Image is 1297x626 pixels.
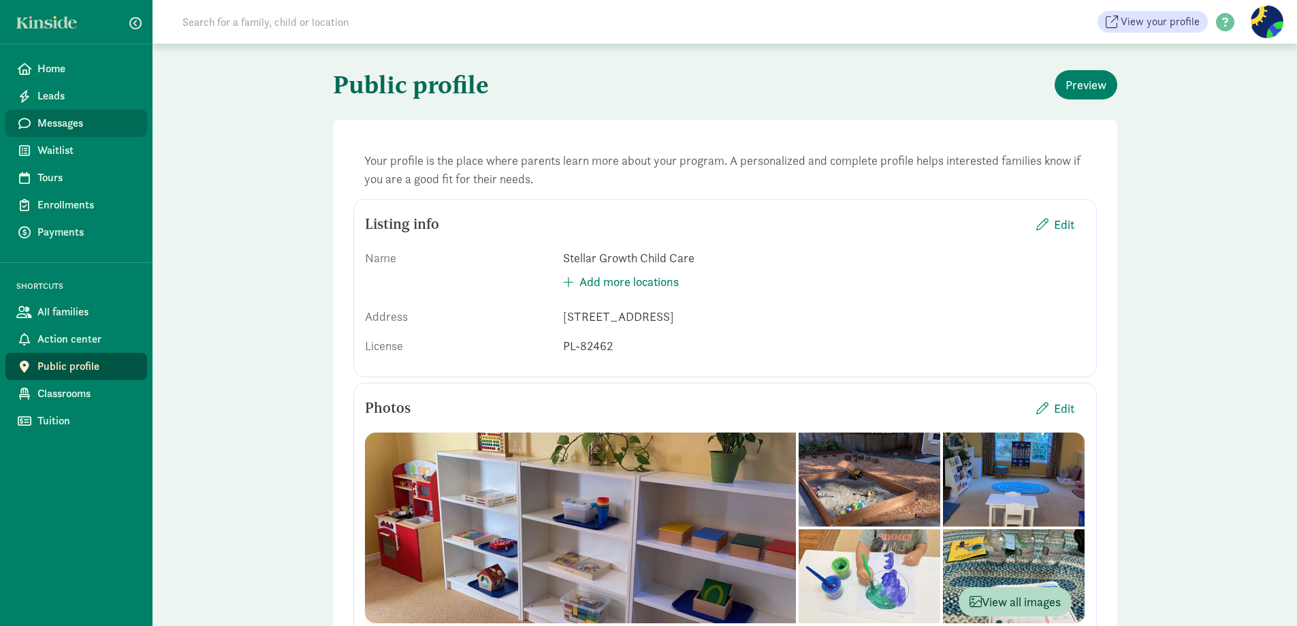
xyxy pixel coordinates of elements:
span: Tours [37,170,136,186]
button: Edit [1025,394,1085,423]
button: Add more locations [552,267,690,296]
div: License [365,337,552,355]
span: Classrooms [37,386,136,402]
a: Tours [5,164,147,191]
a: Leads [5,82,147,110]
button: View all images [959,587,1072,616]
div: Your profile is the place where parents learn more about your program. A personalized and complet... [353,140,1097,199]
div: PL-82462 [563,337,1085,355]
span: Edit [1054,215,1074,234]
h5: Listing info [365,216,439,232]
a: Enrollments [5,191,147,219]
span: Payments [37,224,136,240]
button: Edit [1025,210,1085,239]
a: All families [5,298,147,326]
span: Home [37,61,136,77]
a: Action center [5,326,147,353]
span: Preview [1066,76,1106,94]
input: Search for a family, child or location [174,8,556,35]
span: Enrollments [37,197,136,213]
a: Tuition [5,407,147,435]
span: View your profile [1121,14,1200,30]
h5: Photos [365,400,411,416]
div: Stellar Growth Child Care [563,249,1085,267]
span: Messages [37,115,136,131]
button: Preview [1055,70,1117,99]
a: Public profile [5,353,147,380]
a: Classrooms [5,380,147,407]
a: Waitlist [5,137,147,164]
iframe: Chat Widget [1229,561,1297,626]
div: Address [365,307,552,326]
span: Tuition [37,413,136,429]
a: View your profile [1098,11,1208,33]
a: Home [5,55,147,82]
span: View all images [970,593,1061,611]
a: Payments [5,219,147,246]
div: [STREET_ADDRESS] [563,307,1085,326]
span: Add more locations [579,272,679,291]
a: Messages [5,110,147,137]
span: All families [37,304,136,320]
div: Name [365,249,552,296]
span: Waitlist [37,142,136,159]
span: Public profile [37,358,136,375]
span: Edit [1054,399,1074,418]
h1: Public profile [333,60,722,109]
span: Action center [37,331,136,347]
span: Leads [37,88,136,104]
